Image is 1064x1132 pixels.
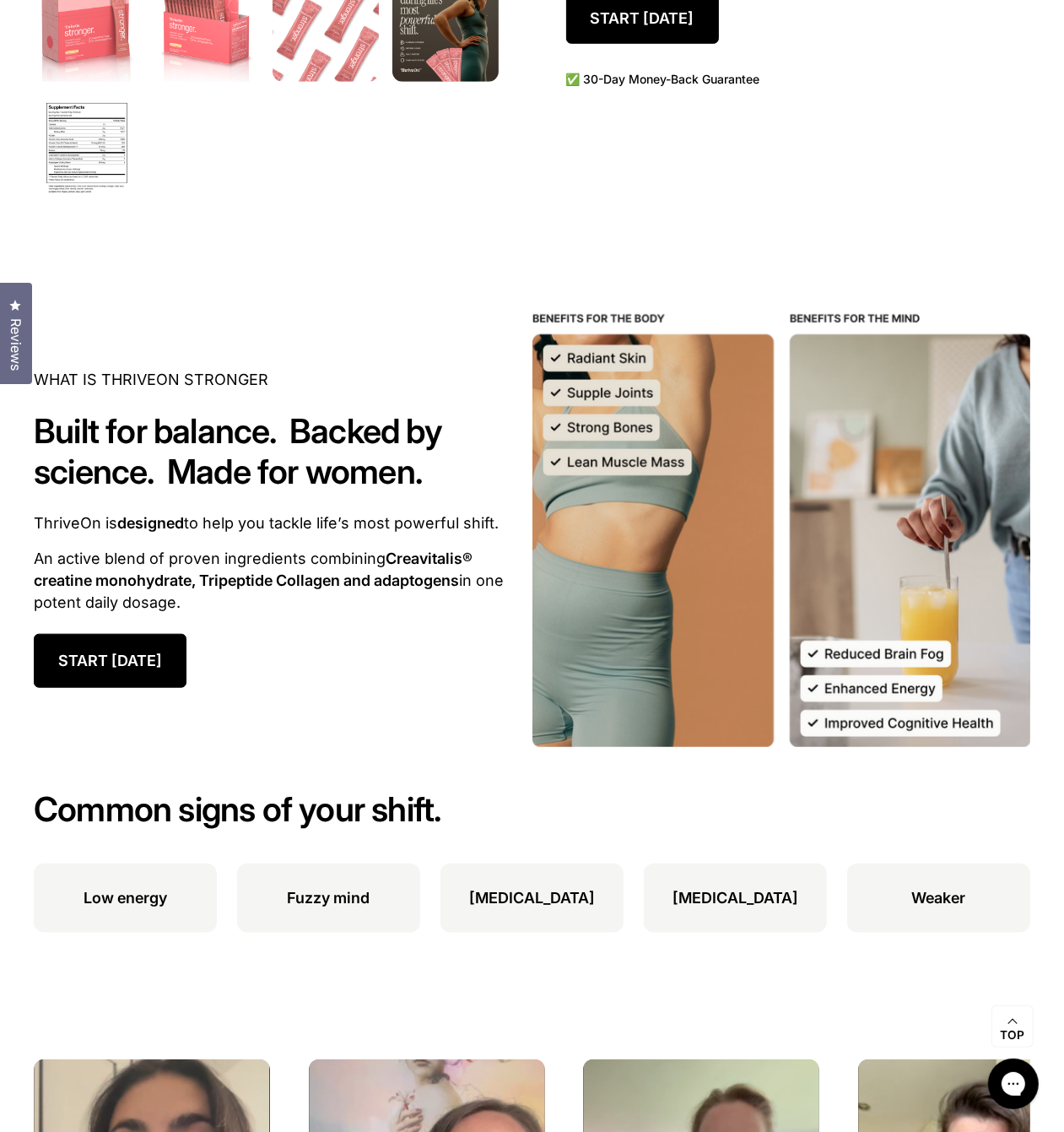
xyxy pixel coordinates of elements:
[672,887,798,909] p: [MEDICAL_DATA]
[84,887,167,909] p: Low energy
[980,1053,1047,1115] iframe: Gorgias live chat messenger
[566,71,1031,88] p: ✅ 30-Day Money-Back Guarantee
[34,369,532,391] p: WHAT IS THRIVEON STRONGER
[34,548,532,614] p: An active blend of proven ingredients combining in one potent daily dosage.
[912,887,966,909] p: Weaker
[1001,1028,1025,1043] span: Top
[34,512,532,534] p: ThriveOn is to help you tackle life’s most powerful shift.
[469,887,595,909] p: [MEDICAL_DATA]
[34,95,140,202] img: ThriveOn Stronger
[34,411,532,492] h2: Built for balance. Backed by science. Made for women.
[117,514,184,532] strong: designed
[288,887,370,909] p: Fuzzy mind
[4,318,26,371] span: Reviews
[34,789,1030,830] h2: Common signs of your shift.
[34,634,186,688] a: START [DATE]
